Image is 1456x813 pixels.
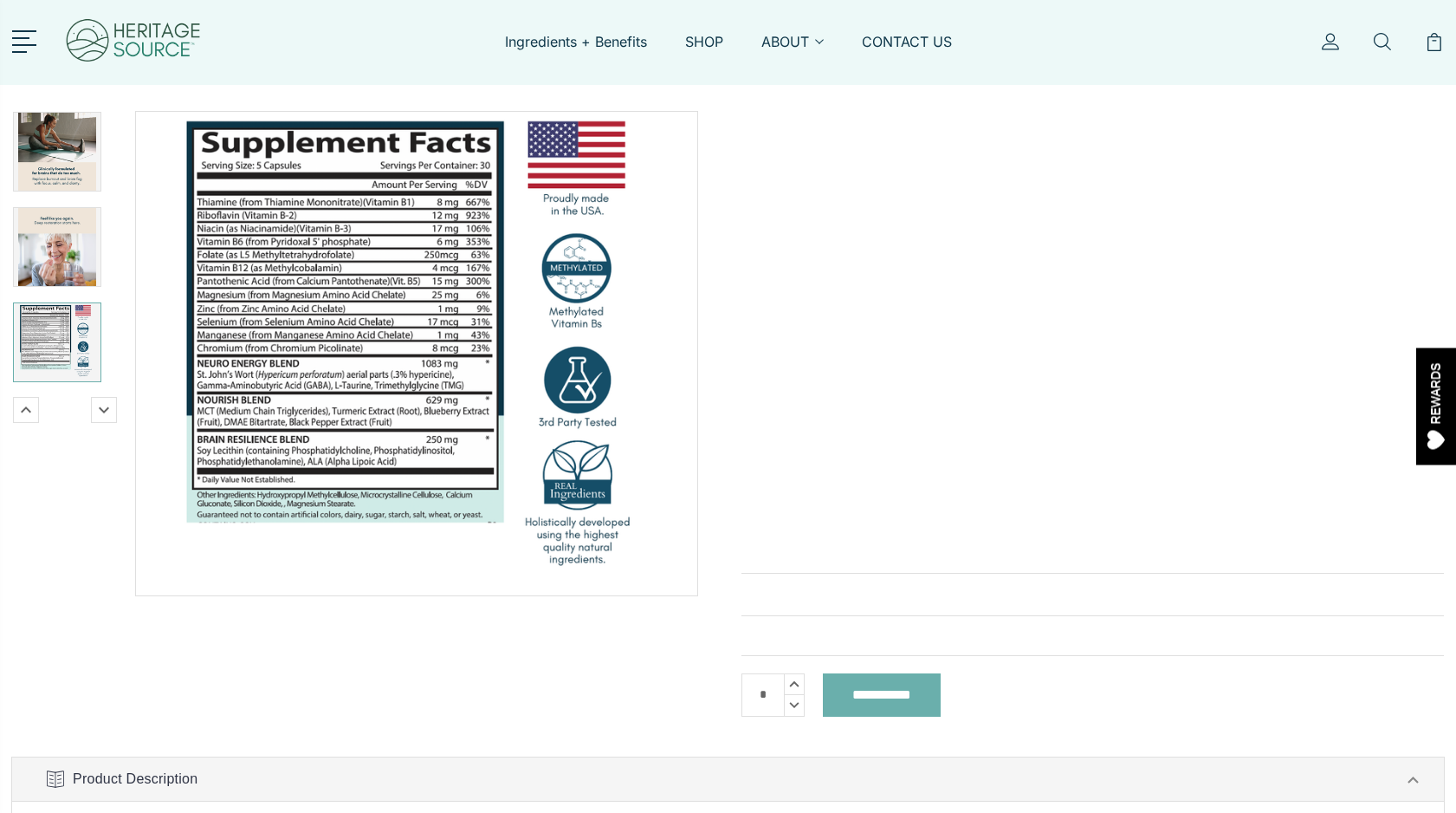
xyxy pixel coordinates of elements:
[73,771,197,788] span: Product Description
[91,397,117,423] button: Next
[13,397,39,423] button: Previous
[18,113,96,191] img: BRAIN BOOST
[175,112,658,595] img: BRAIN BOOST
[862,32,952,72] a: CONTACT US
[761,32,824,72] a: ABOUT
[685,32,723,72] a: SHOP
[18,208,96,286] img: BRAIN BOOST
[741,111,1445,569] iframe: McKenna's Custom Content
[12,758,1444,801] a: Product Description
[505,32,647,72] a: Ingredients + Benefits
[18,303,96,381] img: BRAIN BOOST
[64,9,203,76] img: Heritage Source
